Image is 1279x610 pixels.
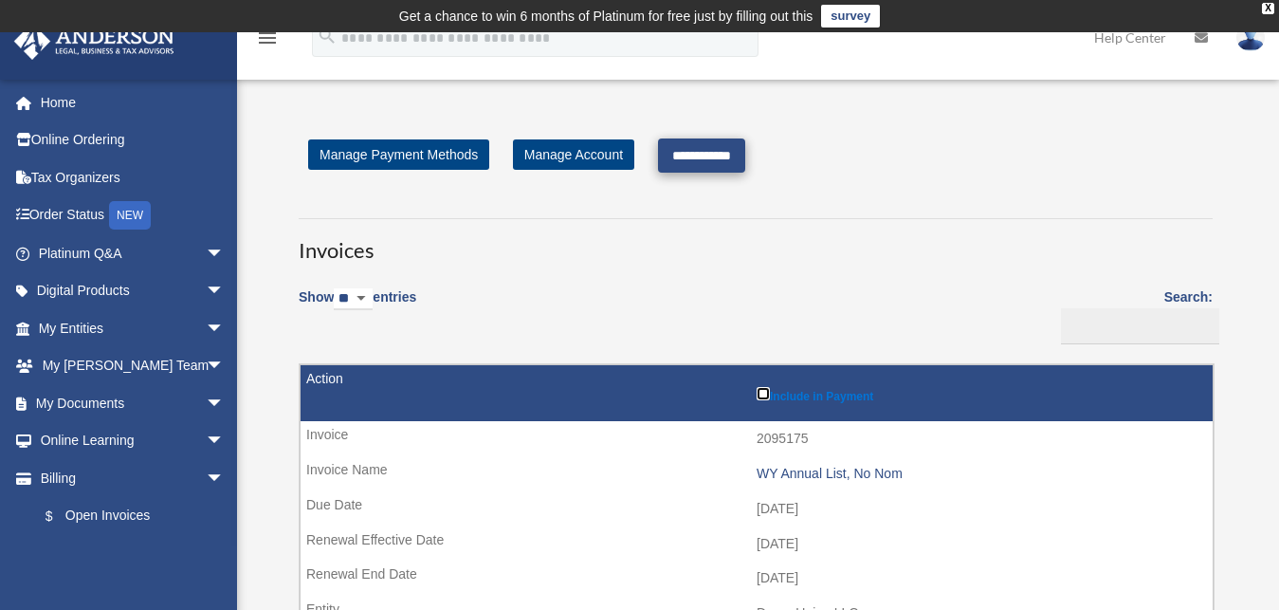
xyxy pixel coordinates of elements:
[13,347,253,385] a: My [PERSON_NAME] Teamarrow_drop_down
[109,201,151,230] div: NEW
[206,347,244,386] span: arrow_drop_down
[757,466,1203,482] div: WY Annual List, No Nom
[301,421,1213,457] td: 2095175
[1054,286,1213,344] label: Search:
[13,422,253,460] a: Online Learningarrow_drop_down
[256,27,279,49] i: menu
[206,272,244,311] span: arrow_drop_down
[27,535,244,573] a: Past Invoices
[206,459,244,498] span: arrow_drop_down
[13,234,253,272] a: Platinum Q&Aarrow_drop_down
[206,422,244,461] span: arrow_drop_down
[13,459,244,497] a: Billingarrow_drop_down
[1061,308,1219,344] input: Search:
[13,121,253,159] a: Online Ordering
[13,272,253,310] a: Digital Productsarrow_drop_down
[13,384,253,422] a: My Documentsarrow_drop_down
[308,139,489,170] a: Manage Payment Methods
[299,218,1213,266] h3: Invoices
[13,309,253,347] a: My Entitiesarrow_drop_down
[13,83,253,121] a: Home
[299,286,416,329] label: Show entries
[13,196,253,235] a: Order StatusNEW
[9,23,180,60] img: Anderson Advisors Platinum Portal
[1236,24,1265,51] img: User Pic
[757,383,1203,403] label: Include in Payment
[334,288,373,310] select: Showentries
[13,158,253,196] a: Tax Organizers
[256,33,279,49] a: menu
[206,234,244,273] span: arrow_drop_down
[206,384,244,423] span: arrow_drop_down
[1262,3,1274,14] div: close
[399,5,813,28] div: Get a chance to win 6 months of Platinum for free just by filling out this
[206,309,244,348] span: arrow_drop_down
[513,139,634,170] a: Manage Account
[317,26,338,46] i: search
[821,5,880,28] a: survey
[301,491,1213,527] td: [DATE]
[27,497,234,536] a: $Open Invoices
[301,527,1213,563] td: [DATE]
[757,387,770,400] input: Include in Payment
[301,561,1213,597] td: [DATE]
[56,505,65,528] span: $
